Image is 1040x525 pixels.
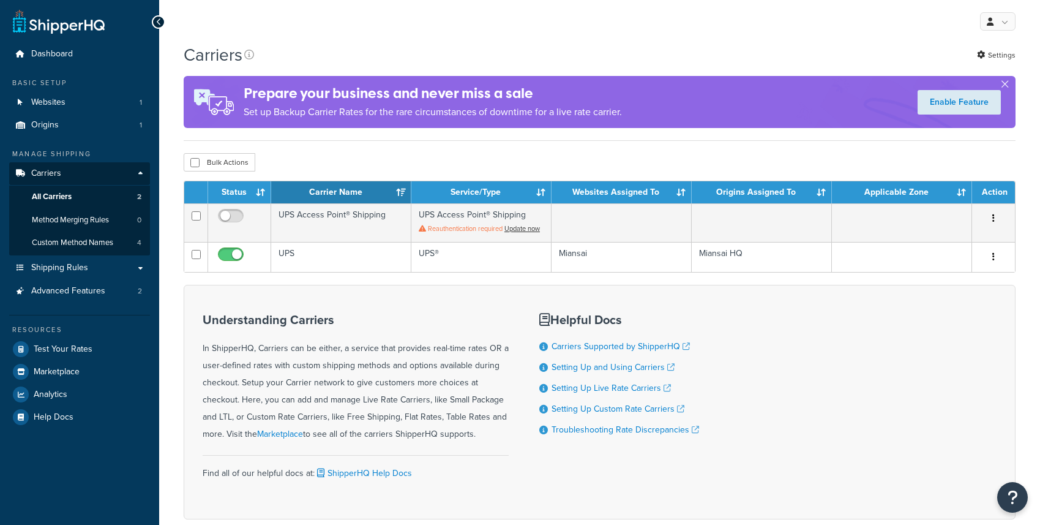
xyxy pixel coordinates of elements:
[244,83,622,104] h4: Prepare your business and never miss a sale
[9,114,150,137] li: Origins
[271,181,411,203] th: Carrier Name: activate to sort column ascending
[9,280,150,303] li: Advanced Features
[32,215,109,225] span: Method Merging Rules
[411,203,552,242] td: UPS Access Point® Shipping
[9,232,150,254] li: Custom Method Names
[140,120,142,130] span: 1
[552,181,692,203] th: Websites Assigned To: activate to sort column ascending
[997,482,1028,513] button: Open Resource Center
[137,215,141,225] span: 0
[9,78,150,88] div: Basic Setup
[428,224,503,233] span: Reauthentication required
[9,186,150,208] li: All Carriers
[9,257,150,279] a: Shipping Rules
[140,97,142,108] span: 1
[504,224,540,233] a: Update now
[9,406,150,428] a: Help Docs
[34,412,73,423] span: Help Docs
[972,181,1015,203] th: Action
[34,390,67,400] span: Analytics
[9,149,150,159] div: Manage Shipping
[31,263,88,273] span: Shipping Rules
[9,325,150,335] div: Resources
[9,209,150,232] a: Method Merging Rules 0
[552,423,699,436] a: Troubleshooting Rate Discrepancies
[9,162,150,185] a: Carriers
[184,43,242,67] h1: Carriers
[9,162,150,255] li: Carriers
[539,313,699,327] h3: Helpful Docs
[9,43,150,66] a: Dashboard
[9,361,150,383] a: Marketplace
[552,242,692,272] td: Miansai
[138,286,142,296] span: 2
[31,286,105,296] span: Advanced Features
[918,90,1001,115] a: Enable Feature
[315,467,412,480] a: ShipperHQ Help Docs
[9,91,150,114] a: Websites 1
[13,9,105,34] a: ShipperHQ Home
[257,428,303,440] a: Marketplace
[271,203,411,242] td: UPS Access Point® Shipping
[208,181,271,203] th: Status: activate to sort column ascending
[552,382,671,395] a: Setting Up Live Rate Carriers
[244,104,622,121] p: Set up Backup Carrier Rates for the rare circumstances of downtime for a live rate carrier.
[552,340,690,353] a: Carriers Supported by ShipperHQ
[977,47,1016,64] a: Settings
[184,76,244,128] img: ad-rules-rateshop-fe6ec290ccb7230408bd80ed9643f0289d75e0ffd9eb532fc0e269fcd187b520.png
[137,238,141,248] span: 4
[9,209,150,232] li: Method Merging Rules
[692,242,832,272] td: Miansai HQ
[9,91,150,114] li: Websites
[9,186,150,208] a: All Carriers 2
[32,238,113,248] span: Custom Method Names
[34,367,80,377] span: Marketplace
[692,181,832,203] th: Origins Assigned To: activate to sort column ascending
[9,383,150,406] a: Analytics
[9,232,150,254] a: Custom Method Names 4
[552,402,684,415] a: Setting Up Custom Rate Carriers
[203,455,509,482] div: Find all of our helpful docs at:
[31,120,59,130] span: Origins
[137,192,141,202] span: 2
[271,242,411,272] td: UPS
[411,181,552,203] th: Service/Type: activate to sort column ascending
[9,114,150,137] a: Origins 1
[31,49,73,59] span: Dashboard
[32,192,72,202] span: All Carriers
[203,313,509,443] div: In ShipperHQ, Carriers can be either, a service that provides real-time rates OR a user-defined r...
[184,153,255,172] button: Bulk Actions
[31,97,65,108] span: Websites
[552,361,675,374] a: Setting Up and Using Carriers
[832,181,972,203] th: Applicable Zone: activate to sort column ascending
[203,313,509,327] h3: Understanding Carriers
[411,242,552,272] td: UPS®
[9,338,150,360] a: Test Your Rates
[9,280,150,303] a: Advanced Features 2
[31,168,61,179] span: Carriers
[34,344,92,355] span: Test Your Rates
